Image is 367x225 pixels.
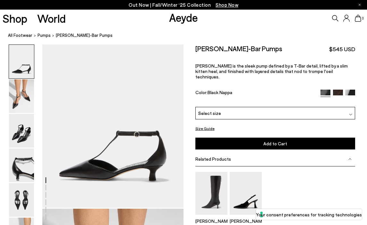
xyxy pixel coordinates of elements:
[169,11,198,24] a: Aeyde
[195,210,227,224] a: Alexis Dual-Tone High Boots [PERSON_NAME]
[195,125,215,133] button: Size Guide
[230,172,262,215] img: Fernanda Slingback Pumps
[9,149,34,182] img: Liz T-Bar Pumps - Image 4
[38,33,51,38] span: pumps
[355,15,361,22] a: 0
[129,1,238,9] p: Out Now | Fall/Winter ‘25 Collection
[195,90,315,97] div: Color:
[195,63,355,80] p: [PERSON_NAME] is the sleek pump defined by a T-Bar detail, lifted by a slim kitten heel, and fini...
[198,110,221,117] span: Select size
[195,172,227,215] img: Alexis Dual-Tone High Boots
[216,2,238,8] span: Navigate to /collections/new-in
[9,79,34,113] img: Liz T-Bar Pumps - Image 2
[348,157,352,161] img: svg%3E
[195,44,282,52] h2: [PERSON_NAME]-Bar Pumps
[9,114,34,148] img: Liz T-Bar Pumps - Image 3
[38,32,51,39] a: pumps
[361,17,364,20] span: 0
[56,32,113,39] span: [PERSON_NAME]-Bar Pumps
[3,13,27,24] a: Shop
[349,113,352,116] img: svg%3E
[195,138,355,149] button: Add to Cart
[9,183,34,217] img: Liz T-Bar Pumps - Image 5
[208,90,232,95] span: Black Nappa
[263,141,287,146] span: Add to Cart
[195,157,231,162] span: Related Products
[9,45,34,78] img: Liz T-Bar Pumps - Image 1
[256,209,362,220] button: Your consent preferences for tracking technologies
[8,27,367,44] nav: breadcrumb
[230,218,262,224] p: [PERSON_NAME]
[256,211,362,218] label: Your consent preferences for tracking technologies
[8,32,32,39] a: All Footwear
[37,13,66,24] a: World
[195,218,227,224] p: [PERSON_NAME]
[329,45,355,53] span: $545 USD
[230,210,262,224] a: Fernanda Slingback Pumps [PERSON_NAME]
